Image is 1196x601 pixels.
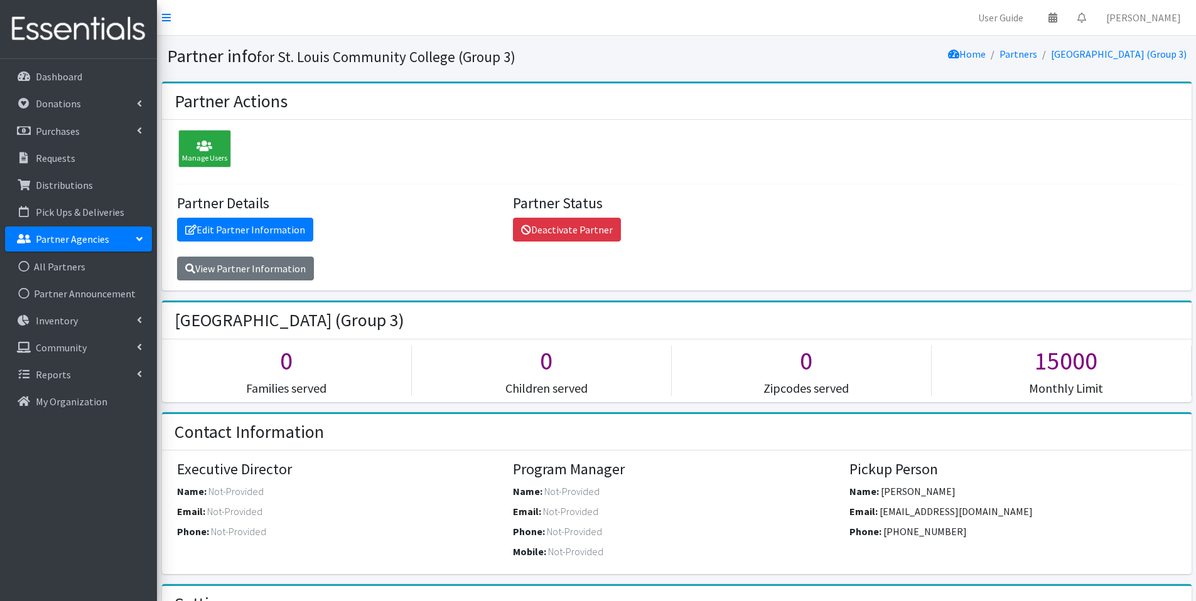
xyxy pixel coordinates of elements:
[5,335,152,360] a: Community
[36,206,124,218] p: Pick Ups & Deliveries
[175,91,288,112] h2: Partner Actions
[513,504,541,519] label: Email:
[543,505,598,518] span: Not-Provided
[1051,48,1187,60] a: [GEOGRAPHIC_DATA] (Group 3)
[175,310,404,331] h2: [GEOGRAPHIC_DATA] (Group 3)
[968,5,1033,30] a: User Guide
[5,8,152,50] img: HumanEssentials
[513,484,542,499] label: Name:
[421,346,671,376] h1: 0
[207,505,262,518] span: Not-Provided
[5,254,152,279] a: All Partners
[36,152,75,164] p: Requests
[513,460,840,479] h4: Program Manager
[5,362,152,387] a: Reports
[941,346,1191,376] h1: 15000
[36,314,78,327] p: Inventory
[999,48,1037,60] a: Partners
[547,525,602,538] span: Not-Provided
[36,70,82,83] p: Dashboard
[513,218,621,242] a: Deactivate Partner
[5,146,152,171] a: Requests
[36,368,71,381] p: Reports
[513,544,546,559] label: Mobile:
[5,173,152,198] a: Distributions
[5,119,152,144] a: Purchases
[681,381,931,396] h5: Zipcodes served
[5,199,152,225] a: Pick Ups & Deliveries
[849,484,879,499] label: Name:
[5,64,152,89] a: Dashboard
[5,389,152,414] a: My Organization
[162,346,412,376] h1: 0
[36,97,81,110] p: Donations
[257,48,515,66] small: for St. Louis Community College (Group 3)
[177,484,207,499] label: Name:
[36,125,80,137] p: Purchases
[36,233,109,245] p: Partner Agencies
[941,381,1191,396] h5: Monthly Limit
[178,130,231,168] div: Manage Users
[177,460,504,479] h4: Executive Director
[36,179,93,191] p: Distributions
[162,381,412,396] h5: Families served
[513,194,840,213] h4: Partner Status
[177,257,314,280] a: View Partner Information
[544,485,600,497] span: Not-Provided
[175,422,324,443] h2: Contact Information
[1096,5,1191,30] a: [PERSON_NAME]
[36,395,107,408] p: My Organization
[177,194,504,213] h4: Partner Details
[849,524,881,539] label: Phone:
[548,545,603,558] span: Not-Provided
[849,504,878,519] label: Email:
[883,525,967,538] span: [PHONE_NUMBER]
[167,45,672,67] h1: Partner info
[177,218,313,242] a: Edit Partner Information
[211,525,266,538] span: Not-Provided
[513,524,545,539] label: Phone:
[881,485,956,497] span: [PERSON_NAME]
[177,504,205,519] label: Email:
[880,505,1033,518] span: [EMAIL_ADDRESS][DOMAIN_NAME]
[681,346,931,376] h1: 0
[5,91,152,116] a: Donations
[36,341,87,354] p: Community
[208,485,264,497] span: Not-Provided
[5,281,152,306] a: Partner Announcement
[421,381,671,396] h5: Children served
[5,308,152,333] a: Inventory
[948,48,986,60] a: Home
[177,524,209,539] label: Phone:
[172,144,231,157] a: Manage Users
[849,460,1177,479] h4: Pickup Person
[5,226,152,252] a: Partner Agencies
